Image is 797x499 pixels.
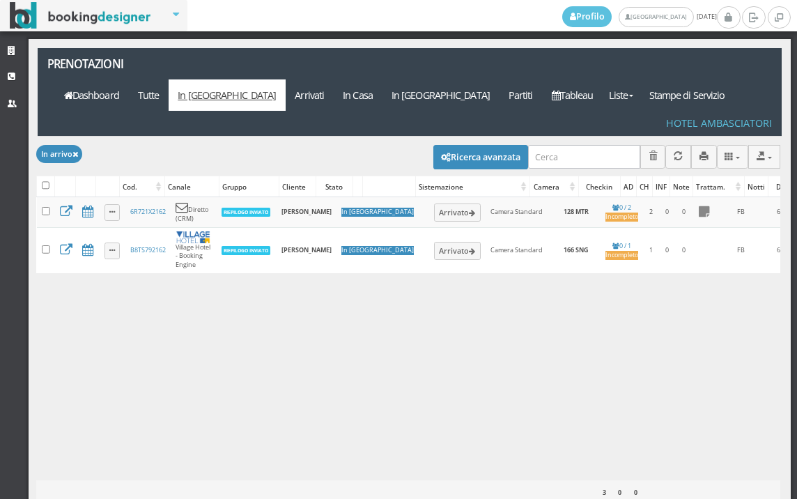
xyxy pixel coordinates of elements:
[605,241,638,260] a: 0 / 1Incompleto
[564,245,589,254] b: 166 SNG
[767,227,791,273] td: 6
[224,247,268,254] b: RIEPILOGO INVIATO
[640,79,734,111] a: Stampe di Servizio
[530,177,578,197] div: Camera
[286,79,334,111] a: Arrivati
[675,227,692,273] td: 0
[619,7,693,27] a: [GEOGRAPHIC_DATA]
[745,177,768,197] div: Notti
[748,145,780,168] button: Export
[434,242,481,260] button: Arrivato
[171,197,216,227] td: Diretto (CRM)
[221,207,272,216] a: RIEPILOGO INVIATO
[433,145,528,169] button: Ricerca avanzata
[316,177,353,197] div: Stato
[334,79,382,111] a: In Casa
[528,145,640,168] input: Cerca
[562,6,612,27] a: Profilo
[416,177,530,197] div: Sistemazione
[653,177,670,197] div: INF
[221,245,272,254] a: RIEPILOGO INVIATO
[670,177,692,197] div: Note
[637,177,652,197] div: CH
[603,488,606,497] b: 3
[224,209,268,215] b: RIEPILOGO INVIATO
[219,177,279,197] div: Gruppo
[618,488,621,497] b: 0
[120,177,164,197] div: Cod.
[666,117,772,129] h4: Hotel Ambasciatori
[675,197,692,227] td: 0
[605,203,638,222] a: 0 / 2Incompleto
[767,197,791,227] td: 6
[499,79,542,111] a: Partiti
[659,227,674,273] td: 0
[171,227,216,273] td: Village Hotel - Booking Engine
[665,145,691,168] button: Aggiorna
[634,488,637,497] b: 0
[36,145,82,162] button: In arrivo
[605,251,638,260] div: Incompleto
[715,197,767,227] td: FB
[281,207,332,216] b: [PERSON_NAME]
[169,79,286,111] a: In [GEOGRAPHIC_DATA]
[165,177,219,197] div: Canale
[486,227,552,273] td: Camera Standard
[128,79,169,111] a: Tutte
[279,177,316,197] div: Cliente
[341,208,414,217] div: In [GEOGRAPHIC_DATA]
[130,207,166,216] a: 6R721X2162
[693,177,744,197] div: Trattam.
[579,177,620,197] div: Checkin
[621,177,636,197] div: AD
[643,227,659,273] td: 1
[281,245,332,254] b: [PERSON_NAME]
[341,246,414,255] div: In [GEOGRAPHIC_DATA]
[603,79,640,111] a: Liste
[486,197,552,227] td: Camera Standard
[54,79,128,111] a: Dashboard
[434,204,481,222] button: Arrivato
[715,227,767,273] td: FB
[10,2,151,29] img: BookingDesigner.com
[659,197,674,227] td: 0
[562,6,717,27] span: [DATE]
[382,79,499,111] a: In [GEOGRAPHIC_DATA]
[130,245,166,254] a: B8TS792162
[643,197,659,227] td: 2
[605,213,638,222] div: Incompleto
[176,231,210,243] img: c1bf4543417a11ec8a5106403f595ea8.png
[564,207,589,216] b: 128 MTR
[542,79,603,111] a: Tableau
[38,48,182,79] a: Prenotazioni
